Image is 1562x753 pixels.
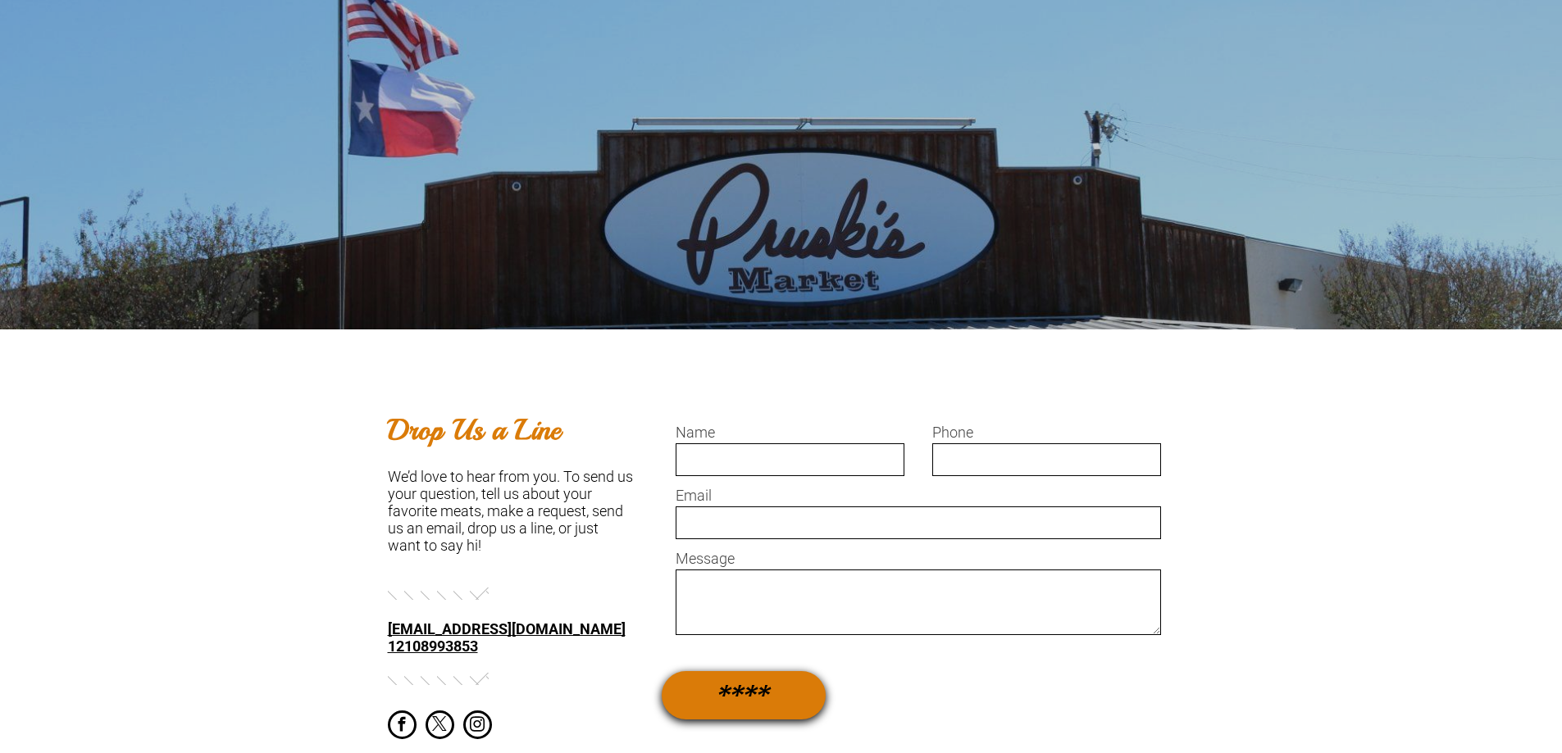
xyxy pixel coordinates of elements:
[388,637,478,655] a: 12108993853
[426,710,454,743] a: twitter
[388,620,626,637] a: [EMAIL_ADDRESS][DOMAIN_NAME]
[463,710,492,743] a: instagram
[388,468,633,554] font: We’d love to hear from you. To send us your question, tell us about your favorite meats, make a r...
[388,710,417,743] a: facebook
[932,424,1161,441] label: Phone
[676,550,1161,567] label: Message
[388,412,561,448] b: Drop Us a Line
[676,424,904,441] label: Name
[676,487,1161,504] label: Email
